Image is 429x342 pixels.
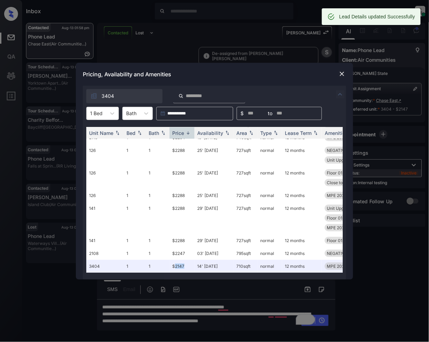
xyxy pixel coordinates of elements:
[86,247,124,260] td: 2108
[194,234,234,247] td: 29' [DATE]
[146,166,169,189] td: 1
[146,202,169,234] td: 1
[327,206,361,211] span: Unit Upgrade 1-...
[327,170,342,176] span: Floor 01
[102,92,114,100] span: 3404
[86,189,124,202] td: 126
[285,130,312,136] div: Lease Term
[282,247,322,260] td: 12 months
[194,189,234,202] td: 25' [DATE]
[312,130,319,135] img: sorting
[327,148,365,153] span: NEGATIVE Access...
[114,130,121,135] img: sorting
[257,247,282,260] td: normal
[124,260,146,273] td: 1
[185,130,192,136] img: sorting
[327,264,366,269] span: MPE 2025 SmartR...
[325,130,348,136] div: Amenities
[169,247,194,260] td: $2247
[224,130,231,135] img: sorting
[86,144,124,166] td: 126
[146,189,169,202] td: 1
[257,234,282,247] td: normal
[282,189,322,202] td: 12 months
[234,202,257,234] td: 727 sqft
[257,189,282,202] td: normal
[194,247,234,260] td: 03' [DATE]
[327,238,342,243] span: Floor 01
[146,260,169,273] td: 1
[194,144,234,166] td: 25' [DATE]
[194,260,234,273] td: 14' [DATE]
[169,166,194,189] td: $2288
[178,93,184,99] img: icon-zuma
[234,166,257,189] td: 727 sqft
[136,130,143,135] img: sorting
[327,193,366,198] span: MPE 2025 SmartR...
[90,93,97,100] img: icon-zuma
[327,215,342,221] span: Floor 01
[272,130,279,135] img: sorting
[257,144,282,166] td: normal
[124,234,146,247] td: 1
[282,234,322,247] td: 12 months
[86,202,124,234] td: 141
[194,166,234,189] td: 25' [DATE]
[336,90,344,99] img: icon-zuma
[146,247,169,260] td: 1
[327,225,366,230] span: MPE 2025 SmartR...
[86,260,124,273] td: 3404
[149,130,159,136] div: Bath
[146,234,169,247] td: 1
[257,260,282,273] td: normal
[327,180,361,185] span: Close to Amenit...
[327,251,365,256] span: NEGATIVE Access...
[124,202,146,234] td: 1
[169,202,194,234] td: $2288
[124,166,146,189] td: 1
[268,110,272,117] span: to
[257,166,282,189] td: normal
[339,10,415,23] div: Lead Details updated Successfully
[169,260,194,273] td: $2147
[124,144,146,166] td: 1
[86,234,124,247] td: 141
[234,260,257,273] td: 710 sqft
[234,144,257,166] td: 727 sqft
[257,202,282,234] td: normal
[86,166,124,189] td: 126
[282,166,322,189] td: 12 months
[89,130,113,136] div: Unit Name
[240,110,244,117] span: $
[236,130,247,136] div: Area
[146,144,169,166] td: 1
[172,130,184,136] div: Price
[160,130,167,135] img: sorting
[260,130,272,136] div: Type
[124,247,146,260] td: 1
[169,144,194,166] td: $2288
[234,234,257,247] td: 727 sqft
[282,202,322,234] td: 12 months
[282,260,322,273] td: 12 months
[169,234,194,247] td: $2288
[197,130,223,136] div: Availability
[126,130,135,136] div: Bed
[234,247,257,260] td: 795 sqft
[169,189,194,202] td: $2288
[76,63,353,86] div: Pricing, Availability and Amenities
[234,189,257,202] td: 727 sqft
[248,130,255,135] img: sorting
[282,144,322,166] td: 12 months
[124,189,146,202] td: 1
[339,70,345,77] img: close
[327,157,361,163] span: Unit Upgrade 1-...
[194,202,234,234] td: 29' [DATE]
